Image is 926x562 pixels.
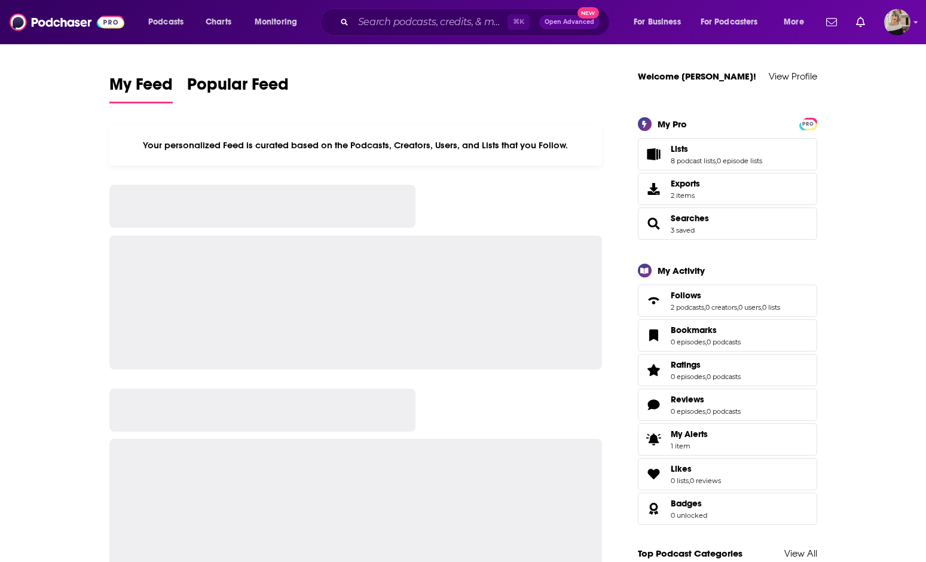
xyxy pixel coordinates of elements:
[246,13,313,32] button: open menu
[737,303,738,311] span: ,
[671,226,695,234] a: 3 saved
[851,12,870,32] a: Show notifications dropdown
[671,498,707,509] a: Badges
[638,173,817,205] a: Exports
[638,138,817,170] span: Lists
[638,207,817,240] span: Searches
[705,303,737,311] a: 0 creators
[638,319,817,352] span: Bookmarks
[187,74,289,102] span: Popular Feed
[206,14,231,30] span: Charts
[671,429,708,439] span: My Alerts
[707,407,741,416] a: 0 podcasts
[255,14,297,30] span: Monitoring
[671,372,705,381] a: 0 episodes
[642,327,666,344] a: Bookmarks
[671,325,717,335] span: Bookmarks
[671,442,708,450] span: 1 item
[716,157,717,165] span: ,
[671,213,709,224] a: Searches
[801,118,815,127] a: PRO
[642,431,666,448] span: My Alerts
[761,303,762,311] span: ,
[658,118,687,130] div: My Pro
[671,143,688,154] span: Lists
[671,498,702,509] span: Badges
[671,325,741,335] a: Bookmarks
[717,157,762,165] a: 0 episode lists
[671,290,701,301] span: Follows
[784,548,817,559] a: View All
[109,74,173,103] a: My Feed
[332,8,621,36] div: Search podcasts, credits, & more...
[634,14,681,30] span: For Business
[148,14,184,30] span: Podcasts
[671,463,721,474] a: Likes
[642,181,666,197] span: Exports
[884,9,910,35] img: User Profile
[705,338,707,346] span: ,
[671,394,741,405] a: Reviews
[671,359,741,370] a: Ratings
[109,125,603,166] div: Your personalized Feed is curated based on the Podcasts, Creators, Users, and Lists that you Follow.
[884,9,910,35] span: Logged in as angelabaggetta
[884,9,910,35] button: Show profile menu
[671,477,689,485] a: 0 lists
[701,14,758,30] span: For Podcasters
[671,359,701,370] span: Ratings
[638,354,817,386] span: Ratings
[671,407,705,416] a: 0 episodes
[707,338,741,346] a: 0 podcasts
[539,15,600,29] button: Open AdvancedNew
[671,178,700,189] span: Exports
[671,463,692,474] span: Likes
[638,285,817,317] span: Follows
[671,290,780,301] a: Follows
[671,303,704,311] a: 2 podcasts
[671,338,705,346] a: 0 episodes
[508,14,530,30] span: ⌘ K
[642,362,666,378] a: Ratings
[642,215,666,232] a: Searches
[775,13,819,32] button: open menu
[642,500,666,517] a: Badges
[671,511,707,520] a: 0 unlocked
[769,71,817,82] a: View Profile
[704,303,705,311] span: ,
[784,14,804,30] span: More
[638,71,756,82] a: Welcome [PERSON_NAME]!
[638,493,817,525] span: Badges
[671,394,704,405] span: Reviews
[638,389,817,421] span: Reviews
[738,303,761,311] a: 0 users
[707,372,741,381] a: 0 podcasts
[821,12,842,32] a: Show notifications dropdown
[671,157,716,165] a: 8 podcast lists
[705,372,707,381] span: ,
[187,74,289,103] a: Popular Feed
[638,423,817,456] a: My Alerts
[545,19,594,25] span: Open Advanced
[577,7,599,19] span: New
[140,13,199,32] button: open menu
[109,74,173,102] span: My Feed
[638,458,817,490] span: Likes
[762,303,780,311] a: 0 lists
[690,477,721,485] a: 0 reviews
[642,146,666,163] a: Lists
[638,548,742,559] a: Top Podcast Categories
[10,11,124,33] img: Podchaser - Follow, Share and Rate Podcasts
[671,191,700,200] span: 2 items
[642,292,666,309] a: Follows
[642,466,666,482] a: Likes
[671,143,762,154] a: Lists
[693,13,775,32] button: open menu
[353,13,508,32] input: Search podcasts, credits, & more...
[658,265,705,276] div: My Activity
[705,407,707,416] span: ,
[689,477,690,485] span: ,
